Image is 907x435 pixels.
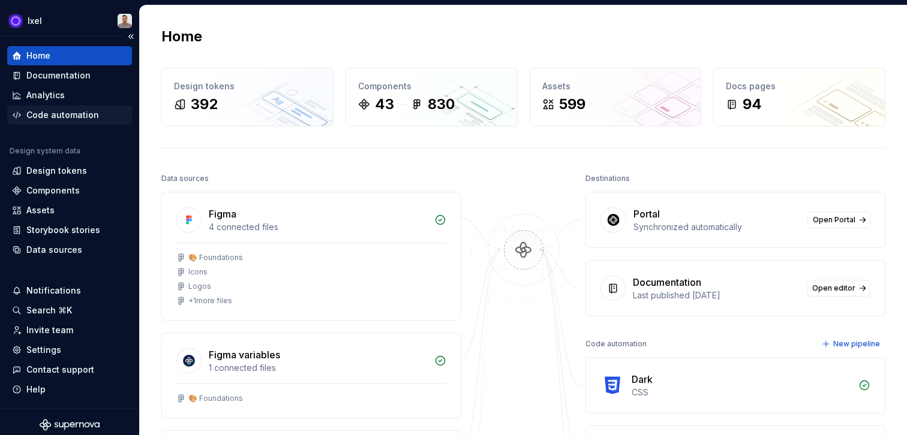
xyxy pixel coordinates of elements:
[346,68,518,126] a: Components43830
[559,95,585,114] div: 599
[428,95,455,114] div: 830
[209,362,427,374] div: 1 connected files
[26,304,72,316] div: Search ⌘K
[161,333,461,418] a: Figma variables1 connected files🎨 Foundations
[7,281,132,300] button: Notifications
[2,8,137,34] button: IxelAlberto Roldán
[633,221,800,233] div: Synchronized automatically
[26,244,82,256] div: Data sources
[7,66,132,85] a: Documentation
[7,105,132,125] a: Code automation
[807,280,870,297] a: Open editor
[188,282,211,291] div: Logos
[7,321,132,340] a: Invite team
[713,68,885,126] a: Docs pages94
[7,240,132,259] a: Data sources
[833,339,880,349] span: New pipeline
[7,380,132,399] button: Help
[188,267,208,277] div: Icons
[26,324,73,336] div: Invite team
[26,89,65,101] div: Analytics
[7,340,132,360] a: Settings
[542,80,689,92] div: Assets
[10,146,80,156] div: Design system data
[161,68,334,126] a: Design tokens392
[209,207,236,221] div: Figma
[585,170,630,187] div: Destinations
[7,201,132,220] a: Assets
[632,372,653,386] div: Dark
[174,80,321,92] div: Design tokens
[632,386,851,398] div: CSS
[40,419,100,431] svg: Supernova Logo
[7,220,132,240] a: Storybook stories
[28,15,42,27] div: Ixel
[188,253,243,262] div: 🎨 Foundations
[161,192,461,321] a: Figma4 connected files🎨 FoundationsIconsLogos+1more files
[26,109,99,121] div: Code automation
[818,336,885,352] button: New pipeline
[726,80,873,92] div: Docs pages
[743,95,762,114] div: 94
[209,348,280,362] div: Figma variables
[813,215,855,225] span: Open Portal
[8,14,23,28] img: 868fd657-9a6c-419b-b302-5d6615f36a2c.png
[530,68,702,126] a: Assets599
[26,50,50,62] div: Home
[26,204,55,216] div: Assets
[26,383,46,395] div: Help
[7,360,132,379] button: Contact support
[375,95,394,114] div: 43
[209,221,427,233] div: 4 connected files
[26,185,80,197] div: Components
[118,14,132,28] img: Alberto Roldán
[633,207,660,221] div: Portal
[26,364,94,376] div: Contact support
[26,344,61,356] div: Settings
[26,165,87,177] div: Design tokens
[161,27,202,46] h2: Home
[188,296,232,306] div: + 1 more files
[358,80,505,92] div: Components
[7,181,132,200] a: Components
[807,212,870,228] a: Open Portal
[7,161,132,180] a: Design tokens
[26,70,91,81] div: Documentation
[26,285,81,297] div: Notifications
[122,28,139,45] button: Collapse sidebar
[812,283,855,293] span: Open editor
[7,86,132,105] a: Analytics
[7,46,132,65] a: Home
[7,301,132,320] button: Search ⌘K
[633,275,701,289] div: Documentation
[633,289,800,301] div: Last published [DATE]
[191,95,218,114] div: 392
[585,336,647,352] div: Code automation
[26,224,100,236] div: Storybook stories
[188,394,243,403] div: 🎨 Foundations
[161,170,209,187] div: Data sources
